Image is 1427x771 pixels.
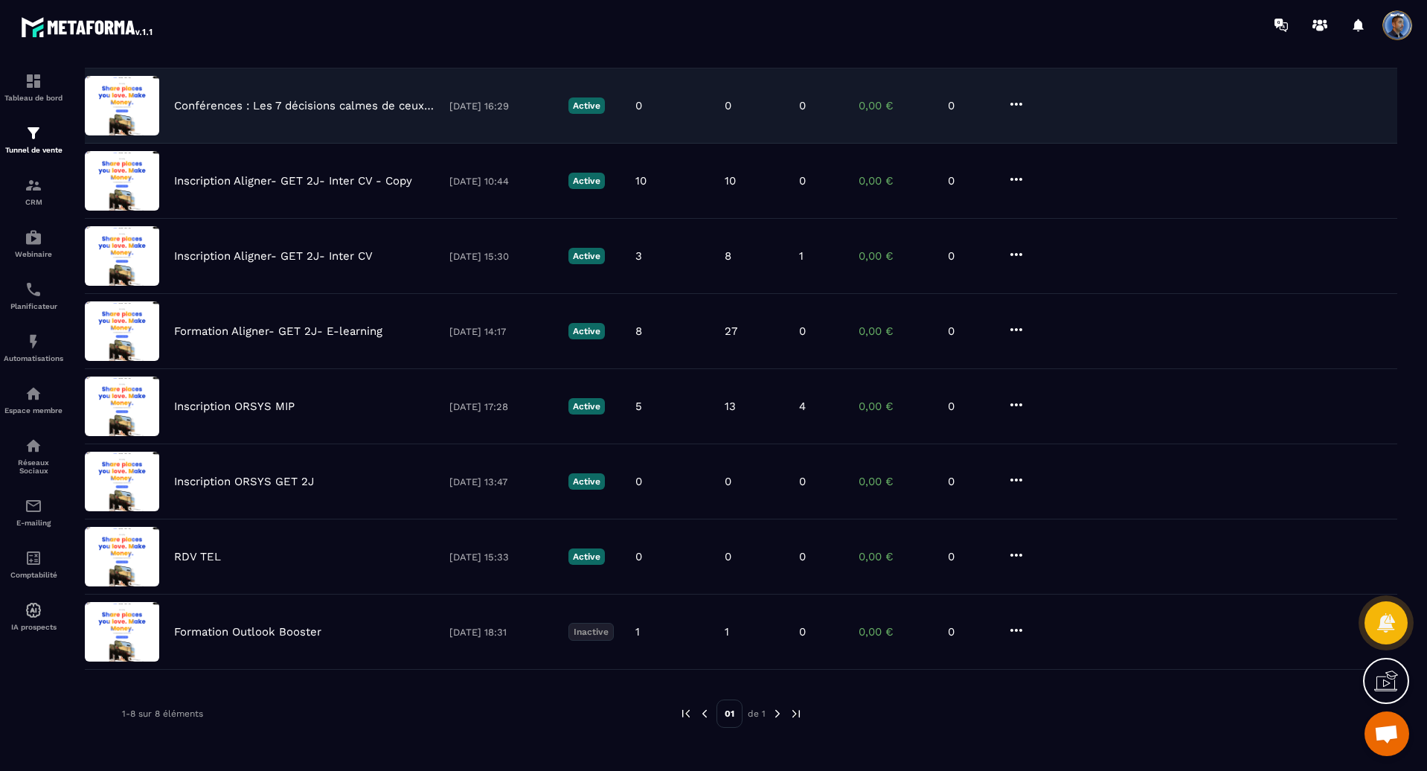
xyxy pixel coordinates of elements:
[25,437,42,455] img: social-network
[4,250,63,258] p: Webinaire
[4,623,63,631] p: IA prospects
[771,707,784,720] img: next
[679,707,693,720] img: prev
[4,269,63,321] a: schedulerschedulerPlanificateur
[635,625,640,639] p: 1
[799,174,806,188] p: 0
[635,550,642,563] p: 0
[4,486,63,538] a: emailemailE-mailing
[725,324,737,338] p: 27
[25,228,42,246] img: automations
[25,72,42,90] img: formation
[4,426,63,486] a: social-networksocial-networkRéseaux Sociaux
[25,497,42,515] img: email
[748,708,766,720] p: de 1
[948,324,993,338] p: 0
[449,401,554,412] p: [DATE] 17:28
[174,324,382,338] p: Formation Aligner- GET 2J- E-learning
[948,475,993,488] p: 0
[4,321,63,374] a: automationsautomationsAutomatisations
[725,625,729,639] p: 1
[4,458,63,475] p: Réseaux Sociaux
[4,113,63,165] a: formationformationTunnel de vente
[25,333,42,351] img: automations
[568,623,614,641] p: Inactive
[174,550,221,563] p: RDV TEL
[449,326,554,337] p: [DATE] 14:17
[4,406,63,415] p: Espace membre
[85,226,159,286] img: image
[85,602,159,662] img: image
[4,374,63,426] a: automationsautomationsEspace membre
[799,324,806,338] p: 0
[725,400,736,413] p: 13
[85,76,159,135] img: image
[635,324,642,338] p: 8
[635,249,642,263] p: 3
[568,548,605,565] p: Active
[698,707,711,720] img: prev
[799,400,806,413] p: 4
[859,249,933,263] p: 0,00 €
[859,475,933,488] p: 0,00 €
[85,527,159,586] img: image
[799,475,806,488] p: 0
[568,323,605,339] p: Active
[568,473,605,490] p: Active
[859,324,933,338] p: 0,00 €
[174,99,434,112] p: Conférences : Les 7 décisions calmes de ceux que rien ne déborde
[948,99,993,112] p: 0
[4,94,63,102] p: Tableau de bord
[859,174,933,188] p: 0,00 €
[4,519,63,527] p: E-mailing
[568,398,605,415] p: Active
[449,176,554,187] p: [DATE] 10:44
[948,550,993,563] p: 0
[21,13,155,40] img: logo
[635,475,642,488] p: 0
[568,173,605,189] p: Active
[174,249,373,263] p: Inscription Aligner- GET 2J- Inter CV
[449,251,554,262] p: [DATE] 15:30
[174,475,314,488] p: Inscription ORSYS GET 2J
[4,538,63,590] a: accountantaccountantComptabilité
[25,385,42,403] img: automations
[85,301,159,361] img: image
[25,124,42,142] img: formation
[948,249,993,263] p: 0
[25,281,42,298] img: scheduler
[449,100,554,112] p: [DATE] 16:29
[635,400,642,413] p: 5
[4,354,63,362] p: Automatisations
[799,625,806,639] p: 0
[859,550,933,563] p: 0,00 €
[122,708,203,719] p: 1-8 sur 8 éléments
[174,625,321,639] p: Formation Outlook Booster
[948,625,993,639] p: 0
[25,549,42,567] img: accountant
[725,475,731,488] p: 0
[568,97,605,114] p: Active
[716,700,743,728] p: 01
[85,377,159,436] img: image
[85,452,159,511] img: image
[174,174,412,188] p: Inscription Aligner- GET 2J- Inter CV - Copy
[859,99,933,112] p: 0,00 €
[449,551,554,563] p: [DATE] 15:33
[4,217,63,269] a: automationsautomationsWebinaire
[4,61,63,113] a: formationformationTableau de bord
[449,627,554,638] p: [DATE] 18:31
[799,99,806,112] p: 0
[85,151,159,211] img: image
[799,550,806,563] p: 0
[799,249,804,263] p: 1
[4,165,63,217] a: formationformationCRM
[635,99,642,112] p: 0
[1365,711,1409,756] a: Ouvrir le chat
[859,400,933,413] p: 0,00 €
[635,174,647,188] p: 10
[725,550,731,563] p: 0
[25,176,42,194] img: formation
[568,248,605,264] p: Active
[449,476,554,487] p: [DATE] 13:47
